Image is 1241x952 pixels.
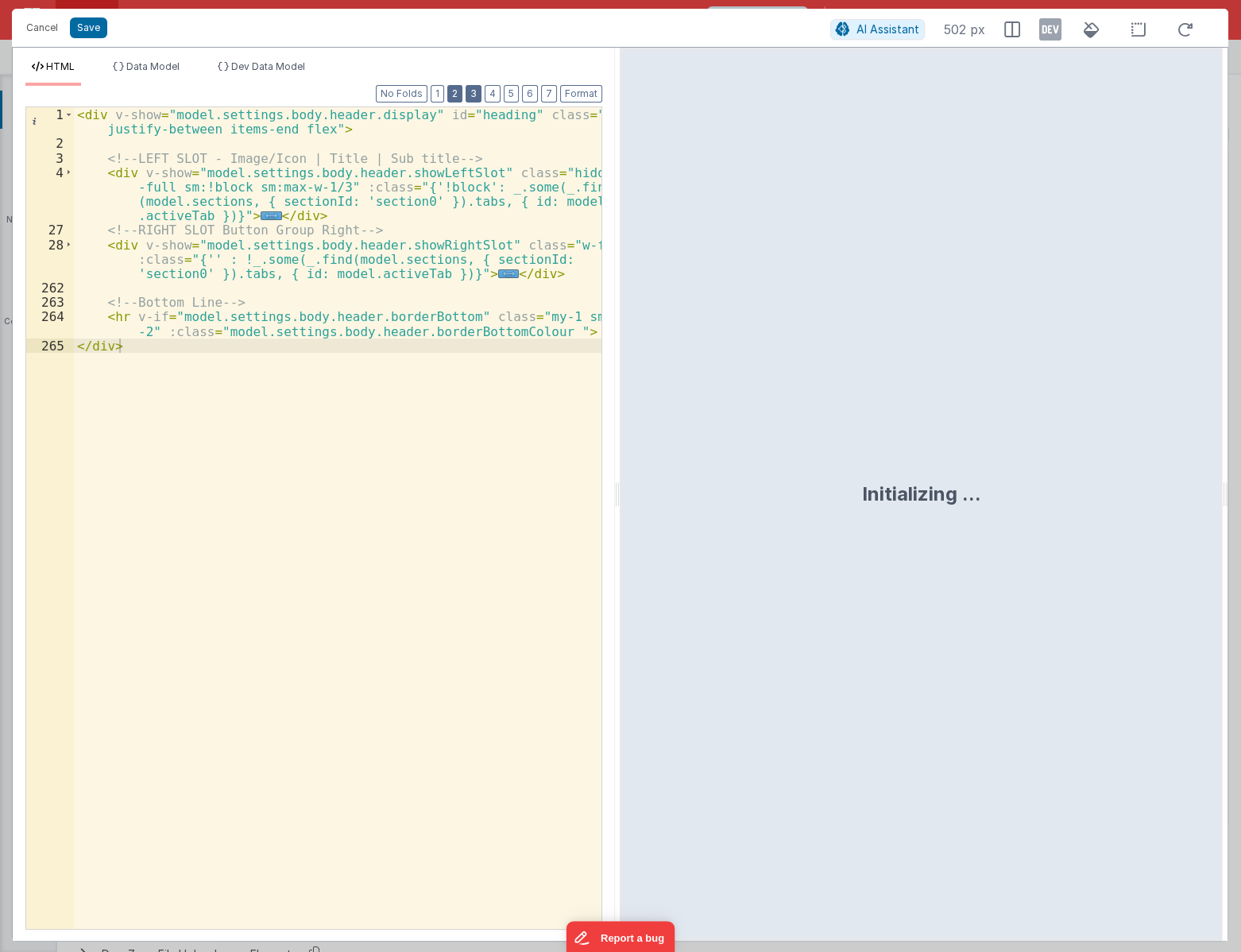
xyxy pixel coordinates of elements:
[26,281,74,295] div: 262
[504,85,519,103] button: 5
[26,165,74,223] div: 4
[18,17,66,39] button: Cancel
[376,85,427,103] button: No Folds
[498,269,519,278] span: ...
[26,238,74,281] div: 28
[46,60,75,72] span: HTML
[466,85,481,103] button: 3
[541,85,557,103] button: 7
[26,151,74,165] div: 3
[70,17,107,38] button: Save
[944,20,985,39] span: 502 px
[26,339,74,353] div: 265
[830,19,925,40] button: AI Assistant
[126,60,180,72] span: Data Model
[261,211,281,220] span: ...
[560,85,602,103] button: Format
[26,107,74,136] div: 1
[26,136,74,150] div: 2
[485,85,501,103] button: 4
[26,309,74,338] div: 264
[447,85,462,103] button: 2
[231,60,305,72] span: Dev Data Model
[856,22,919,36] span: AI Assistant
[431,85,444,103] button: 1
[26,223,74,237] div: 27
[522,85,538,103] button: 6
[26,295,74,309] div: 263
[862,482,981,507] div: Initializing ...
